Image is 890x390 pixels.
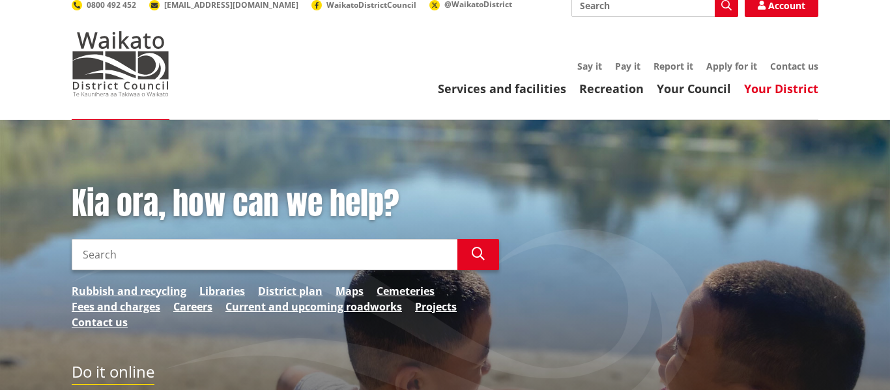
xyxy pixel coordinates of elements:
a: District plan [258,283,323,299]
a: Fees and charges [72,299,160,314]
a: Recreation [579,81,644,96]
a: Apply for it [706,60,757,72]
a: Services and facilities [438,81,566,96]
iframe: Messenger Launcher [830,335,877,382]
a: Projects [415,299,457,314]
a: Contact us [72,314,128,330]
a: Cemeteries [377,283,435,299]
a: Contact us [770,60,818,72]
input: Search input [72,239,457,270]
a: Current and upcoming roadworks [225,299,402,314]
a: Your District [744,81,818,96]
a: Say it [577,60,602,72]
a: Rubbish and recycling [72,283,186,299]
a: Careers [173,299,212,314]
a: Report it [653,60,693,72]
img: Waikato District Council - Te Kaunihera aa Takiwaa o Waikato [72,31,169,96]
a: Maps [336,283,364,299]
h2: Do it online [72,363,154,385]
a: Your Council [657,81,731,96]
h1: Kia ora, how can we help? [72,185,499,223]
a: Pay it [615,60,640,72]
a: Libraries [199,283,245,299]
